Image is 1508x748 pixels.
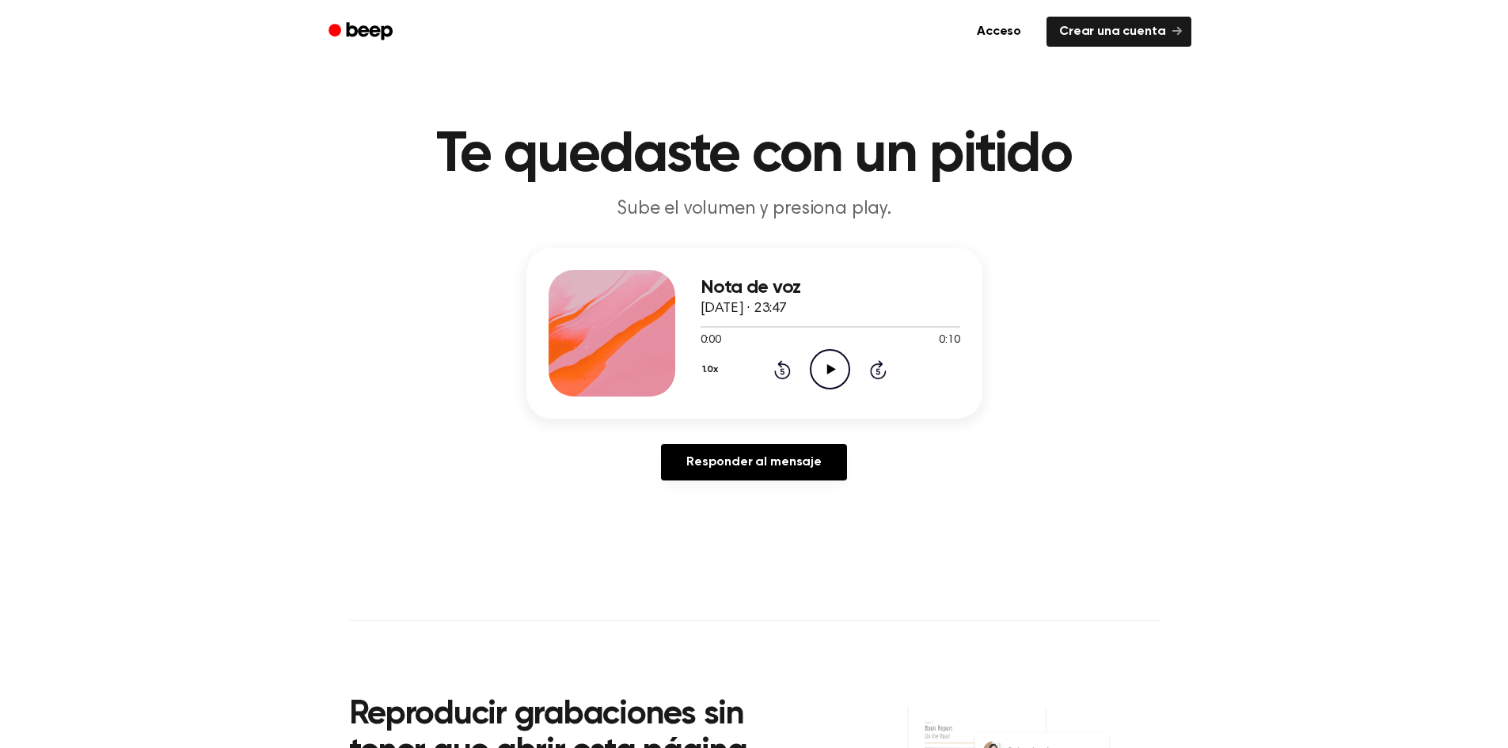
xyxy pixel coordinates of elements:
[617,199,891,218] font: Sube el volumen y presiona play.
[701,335,721,346] font: 0:00
[436,127,1072,184] font: Te quedaste con un pitido
[1046,17,1191,47] a: Crear una cuenta
[939,335,959,346] font: 0:10
[1059,25,1165,38] font: Crear una cuenta
[701,302,788,316] font: [DATE] · 23:47
[661,444,847,480] a: Responder al mensaje
[977,25,1021,38] font: Acceso
[686,456,822,469] font: Responder al mensaje
[702,365,718,374] font: 1.0x
[317,17,407,47] a: Bip
[701,278,801,297] font: Nota de voz
[701,356,724,383] button: 1.0x
[961,13,1037,50] a: Acceso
